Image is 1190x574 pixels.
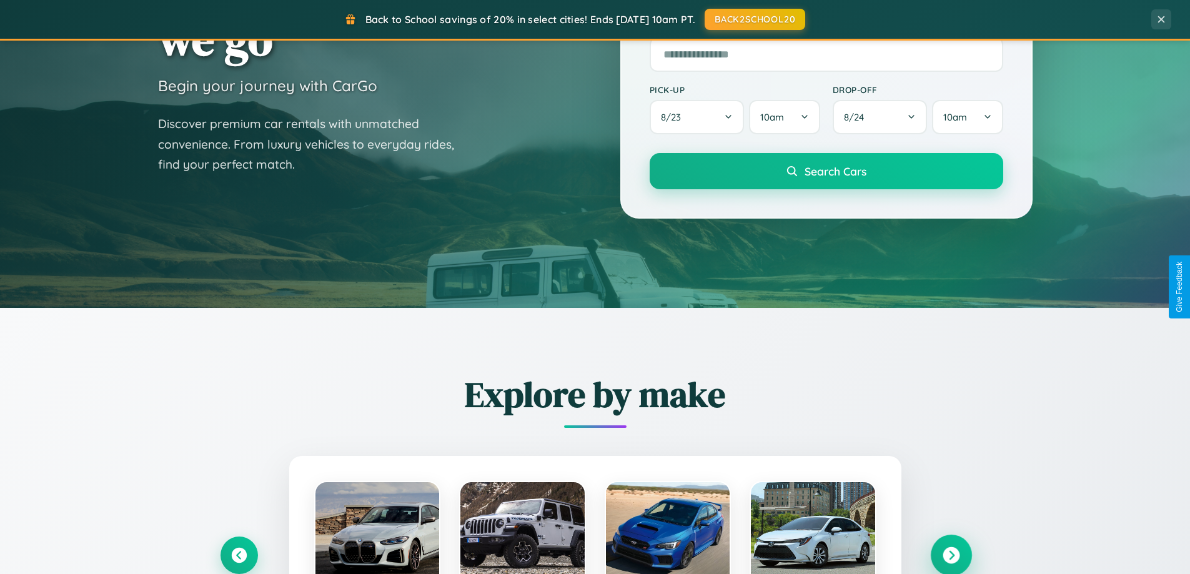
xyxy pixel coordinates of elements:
button: 8/23 [650,100,745,134]
p: Discover premium car rentals with unmatched convenience. From luxury vehicles to everyday rides, ... [158,114,470,175]
button: 8/24 [833,100,928,134]
span: 10am [760,111,784,123]
span: 10am [943,111,967,123]
span: 8 / 24 [844,111,870,123]
button: 10am [932,100,1003,134]
button: 10am [749,100,820,134]
h2: Explore by make [221,370,970,418]
span: Back to School savings of 20% in select cities! Ends [DATE] 10am PT. [365,13,695,26]
div: Give Feedback [1175,262,1184,312]
label: Drop-off [833,84,1003,95]
span: 8 / 23 [661,111,687,123]
button: BACK2SCHOOL20 [705,9,805,30]
button: Search Cars [650,153,1003,189]
h3: Begin your journey with CarGo [158,76,377,95]
label: Pick-up [650,84,820,95]
span: Search Cars [805,164,866,178]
